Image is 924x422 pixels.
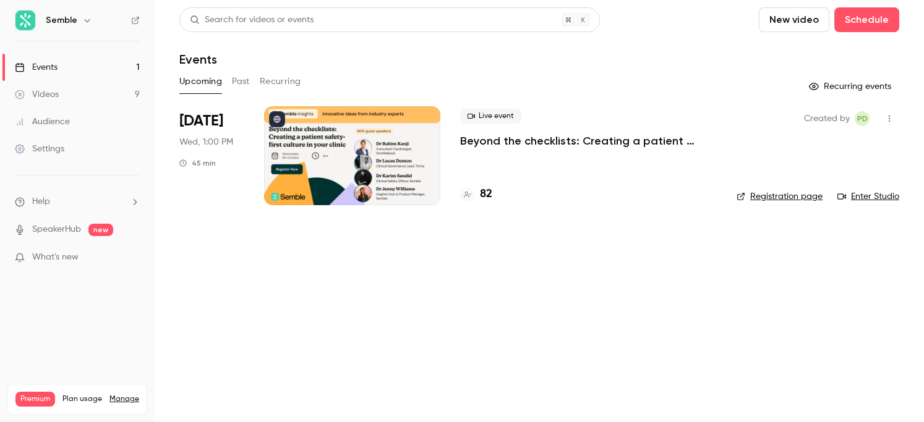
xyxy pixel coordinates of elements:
[32,251,79,264] span: What's new
[15,143,64,155] div: Settings
[260,72,301,91] button: Recurring
[737,190,823,203] a: Registration page
[32,223,81,236] a: SpeakerHub
[32,195,50,208] span: Help
[837,190,899,203] a: Enter Studio
[179,111,223,131] span: [DATE]
[179,136,233,148] span: Wed, 1:00 PM
[179,158,216,168] div: 45 min
[46,14,77,27] h6: Semble
[804,111,850,126] span: Created by
[480,186,492,203] h4: 82
[803,77,899,96] button: Recurring events
[109,394,139,404] a: Manage
[190,14,314,27] div: Search for videos or events
[179,52,217,67] h1: Events
[460,109,521,124] span: Live event
[15,11,35,30] img: Semble
[460,186,492,203] a: 82
[125,252,140,263] iframe: Noticeable Trigger
[15,61,58,74] div: Events
[15,195,140,208] li: help-dropdown-opener
[857,111,868,126] span: PD
[834,7,899,32] button: Schedule
[179,72,222,91] button: Upcoming
[759,7,829,32] button: New video
[232,72,250,91] button: Past
[15,392,55,407] span: Premium
[62,394,102,404] span: Plan usage
[855,111,870,126] span: Pascale Day
[88,224,113,236] span: new
[15,88,59,101] div: Videos
[460,133,717,148] a: Beyond the checklists: Creating a patient safety-first culture in your clinic
[15,116,70,128] div: Audience
[179,106,244,205] div: Oct 8 Wed, 1:00 PM (Europe/London)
